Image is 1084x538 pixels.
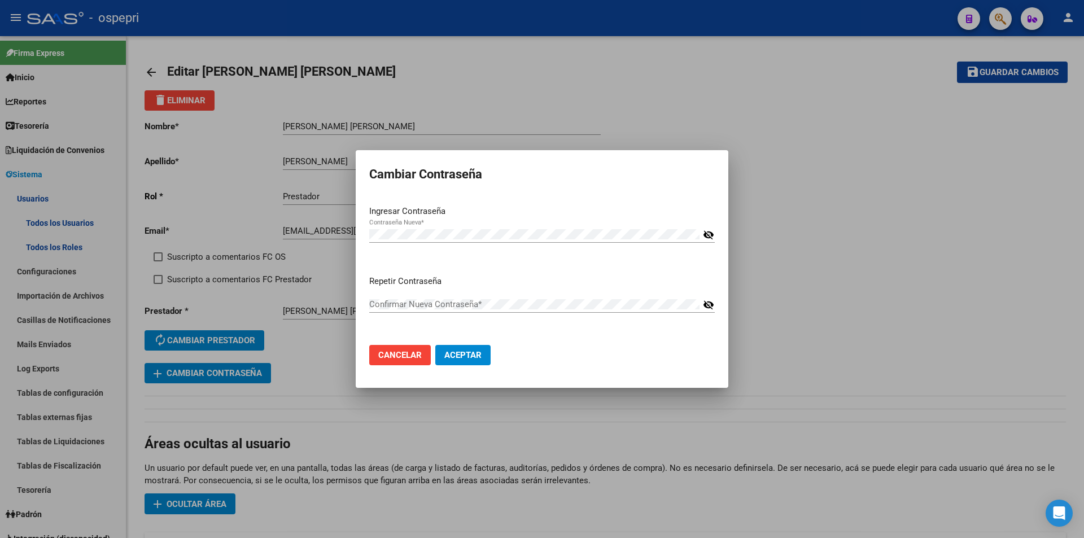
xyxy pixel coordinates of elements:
span: Cancelar [378,350,422,360]
p: Ingresar Contraseña [369,205,715,218]
h2: Cambiar Contraseña [369,164,715,185]
p: Repetir Contraseña [369,275,715,288]
button: Cancelar [369,345,431,365]
div: Open Intercom Messenger [1046,500,1073,527]
button: Aceptar [435,345,491,365]
mat-icon: visibility_off [703,298,714,312]
span: Aceptar [444,350,482,360]
mat-icon: visibility_off [703,228,714,242]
